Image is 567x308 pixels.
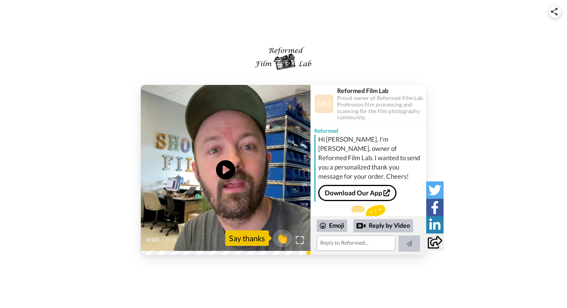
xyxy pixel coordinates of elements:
[337,95,426,121] div: Proud owner of Reformed Film Lab. Profession film processing and scanning for the film photograph...
[146,235,160,245] span: 0:00
[296,236,304,244] img: Full screen
[337,87,426,94] div: Reformed Film Lab
[273,230,292,247] button: 👏
[310,123,426,135] div: Reformed
[296,90,306,97] div: CC
[318,135,424,181] div: Hi [PERSON_NAME], I'm [PERSON_NAME], owner of Reformed Film Lab. I wanted to send you a personali...
[254,42,313,73] img: logo
[317,220,347,232] div: Emoji
[161,235,164,245] span: /
[273,232,292,244] span: 👏
[165,235,179,245] span: 0:15
[310,205,426,233] div: Send Reformed a reply.
[315,95,333,113] img: Profile Image
[318,185,397,201] a: Download Our App
[551,8,558,15] img: ic_share.svg
[356,221,366,230] div: Reply by Video
[351,205,385,220] img: message.svg
[225,230,269,246] div: Say thanks
[353,219,413,232] div: Reply by Video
